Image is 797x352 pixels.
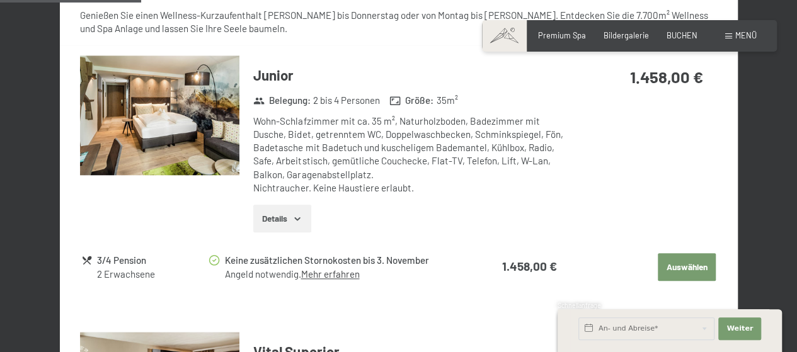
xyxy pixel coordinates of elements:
[301,268,359,280] a: Mehr erfahren
[658,253,716,281] button: Auswählen
[502,259,557,273] strong: 1.458,00 €
[558,302,601,309] span: Schnellanfrage
[604,30,649,40] a: Bildergalerie
[313,94,380,107] span: 2 bis 4 Personen
[718,317,761,340] button: Weiter
[97,268,207,281] div: 2 Erwachsene
[735,30,757,40] span: Menü
[253,205,311,232] button: Details
[224,268,461,281] div: Angeld notwendig.
[629,67,702,86] strong: 1.458,00 €
[253,115,573,195] div: Wohn-Schlafzimmer mit ca. 35 m², Naturholzboden, Badezimmer mit Dusche, Bidet, getrenntem WC, Dop...
[389,94,433,107] strong: Größe :
[97,253,207,268] div: 3/4 Pension
[80,55,239,175] img: mss_renderimg.php
[253,65,573,85] h3: Junior
[726,324,753,334] span: Weiter
[253,94,311,107] strong: Belegung :
[80,9,717,36] div: Genießen Sie einen Wellness-Kurzaufenthalt [PERSON_NAME] bis Donnerstag oder von Montag bis [PERS...
[667,30,697,40] a: BUCHEN
[538,30,586,40] a: Premium Spa
[224,253,461,268] div: Keine zusätzlichen Stornokosten bis 3. November
[436,94,457,107] span: 35 m²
